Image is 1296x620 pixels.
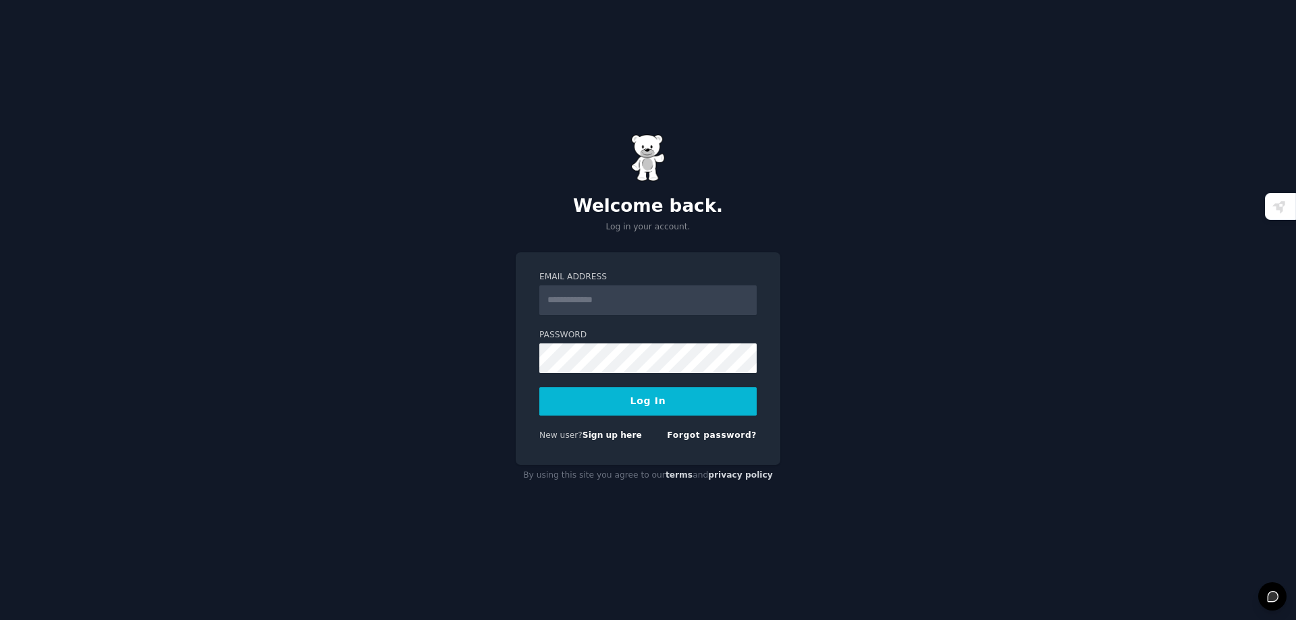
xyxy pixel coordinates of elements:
a: terms [666,470,693,480]
a: privacy policy [708,470,773,480]
div: By using this site you agree to our and [516,465,780,486]
label: Email Address [539,271,757,283]
label: Password [539,329,757,341]
p: Log in your account. [516,221,780,233]
a: Forgot password? [667,430,757,440]
h2: Welcome back. [516,196,780,217]
a: Sign up here [583,430,642,440]
img: Gummy Bear [631,134,665,181]
span: New user? [539,430,583,440]
button: Log In [539,387,757,416]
